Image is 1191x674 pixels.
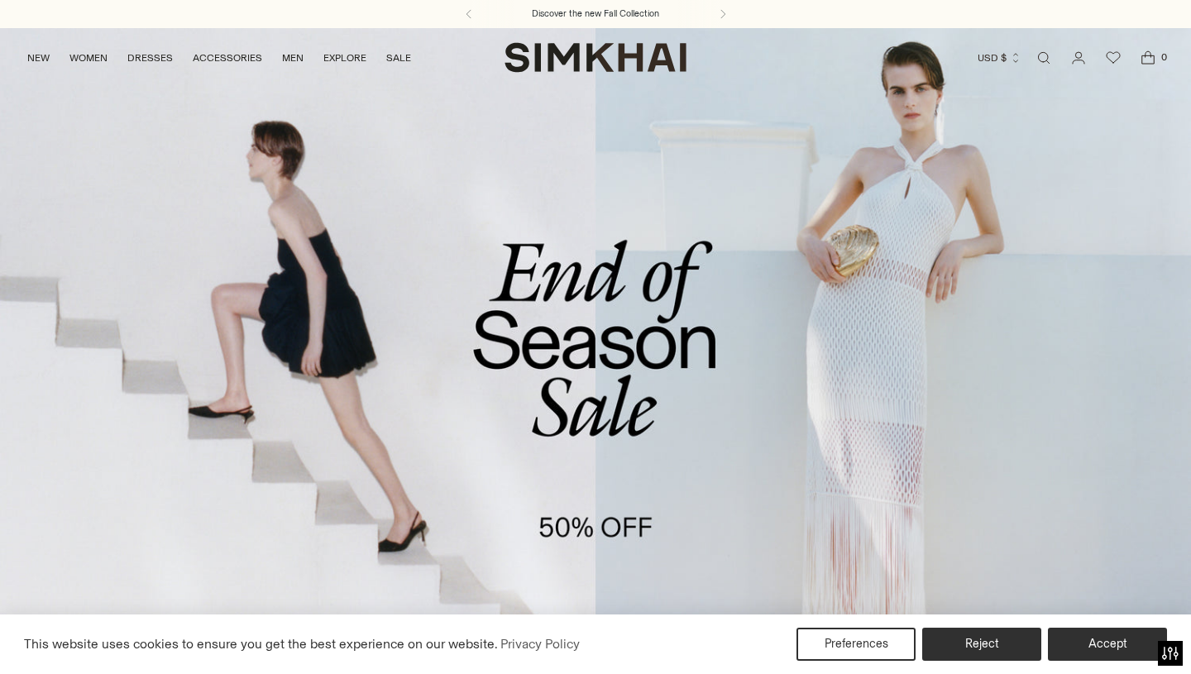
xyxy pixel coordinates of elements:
[386,40,411,76] a: SALE
[69,40,108,76] a: WOMEN
[978,40,1021,76] button: USD $
[1048,628,1167,661] button: Accept
[1097,41,1130,74] a: Wishlist
[505,41,686,74] a: SIMKHAI
[323,40,366,76] a: EXPLORE
[922,628,1041,661] button: Reject
[27,40,50,76] a: NEW
[498,632,582,657] a: Privacy Policy (opens in a new tab)
[1027,41,1060,74] a: Open search modal
[1131,41,1165,74] a: Open cart modal
[193,40,262,76] a: ACCESSORIES
[127,40,173,76] a: DRESSES
[24,636,498,652] span: This website uses cookies to ensure you get the best experience on our website.
[282,40,304,76] a: MEN
[796,628,916,661] button: Preferences
[1156,50,1171,65] span: 0
[532,7,659,21] a: Discover the new Fall Collection
[1062,41,1095,74] a: Go to the account page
